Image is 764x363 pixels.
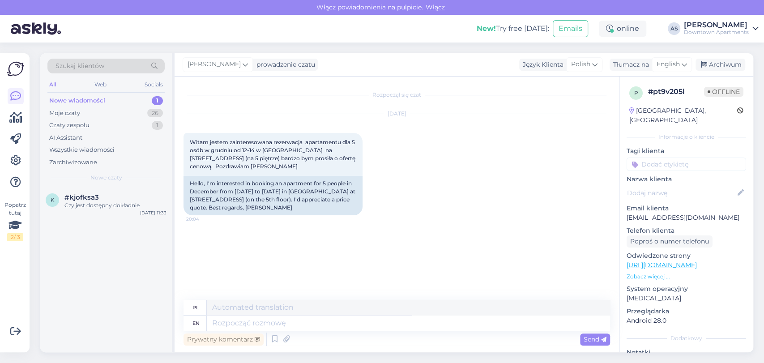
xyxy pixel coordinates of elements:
[152,121,163,130] div: 1
[93,79,108,90] div: Web
[147,109,163,118] div: 26
[668,22,680,35] div: AS
[519,60,563,69] div: Język Klienta
[627,273,746,281] p: Zobacz więcej ...
[627,307,746,316] p: Przeglądarka
[648,86,704,97] div: # pt9v205l
[627,348,746,357] p: Notatki
[704,87,743,97] span: Offline
[49,145,115,154] div: Wszystkie wiadomości
[610,60,649,69] div: Tłumacz na
[627,158,746,171] input: Dodać etykietę
[684,21,759,36] a: [PERSON_NAME]Downtown Apartments
[186,216,220,222] span: 20:04
[684,21,749,29] div: [PERSON_NAME]
[627,235,713,248] div: Poproś o numer telefonu
[477,23,549,34] div: Try free [DATE]:
[188,60,241,69] span: [PERSON_NAME]
[584,335,606,343] span: Send
[140,209,166,216] div: [DATE] 11:33
[477,24,496,33] b: New!
[184,176,363,215] div: Hello, I'm interested in booking an apartment for 5 people in December from [DATE] to [DATE] in [...
[627,213,746,222] p: [EMAIL_ADDRESS][DOMAIN_NAME]
[657,60,680,69] span: English
[90,174,122,182] span: Nowe czaty
[192,300,199,315] div: pl
[627,294,746,303] p: [MEDICAL_DATA]
[49,133,82,142] div: AI Assistant
[49,158,97,167] div: Zarchiwizowane
[192,316,200,331] div: en
[143,79,165,90] div: Socials
[629,106,737,125] div: [GEOGRAPHIC_DATA], [GEOGRAPHIC_DATA]
[599,21,646,37] div: online
[634,90,638,96] span: p
[627,133,746,141] div: Informacje o kliencie
[627,175,746,184] p: Nazwa klienta
[49,96,105,105] div: Nowe wiadomości
[64,193,99,201] span: #kjofksa3
[253,60,315,69] div: prowadzenie czatu
[571,60,590,69] span: Polish
[190,139,357,170] span: Witam jestem zainteresowana rezerwacja apartamentu dla 5 osób w grudniu od 12-14 w [GEOGRAPHIC_DA...
[7,60,24,77] img: Askly Logo
[7,233,23,241] div: 2 / 3
[684,29,749,36] div: Downtown Apartments
[627,261,697,269] a: [URL][DOMAIN_NAME]
[49,109,80,118] div: Moje czaty
[64,201,166,209] div: Czy jest dostępny dokładnie
[627,226,746,235] p: Telefon klienta
[627,204,746,213] p: Email klienta
[627,284,746,294] p: System operacyjny
[627,334,746,342] div: Dodatkowy
[553,20,588,37] button: Emails
[627,188,736,198] input: Dodaj nazwę
[627,251,746,261] p: Odwiedzone strony
[55,61,104,71] span: Szukaj klientów
[423,3,448,11] span: Włącz
[627,146,746,156] p: Tagi klienta
[627,316,746,325] p: Android 28.0
[184,91,610,99] div: Rozpoczął się czat
[184,110,610,118] div: [DATE]
[47,79,58,90] div: All
[49,121,90,130] div: Czaty zespołu
[696,59,745,71] div: Archiwum
[152,96,163,105] div: 1
[51,196,55,203] span: k
[184,333,264,346] div: Prywatny komentarz
[7,201,23,241] div: Popatrz tutaj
